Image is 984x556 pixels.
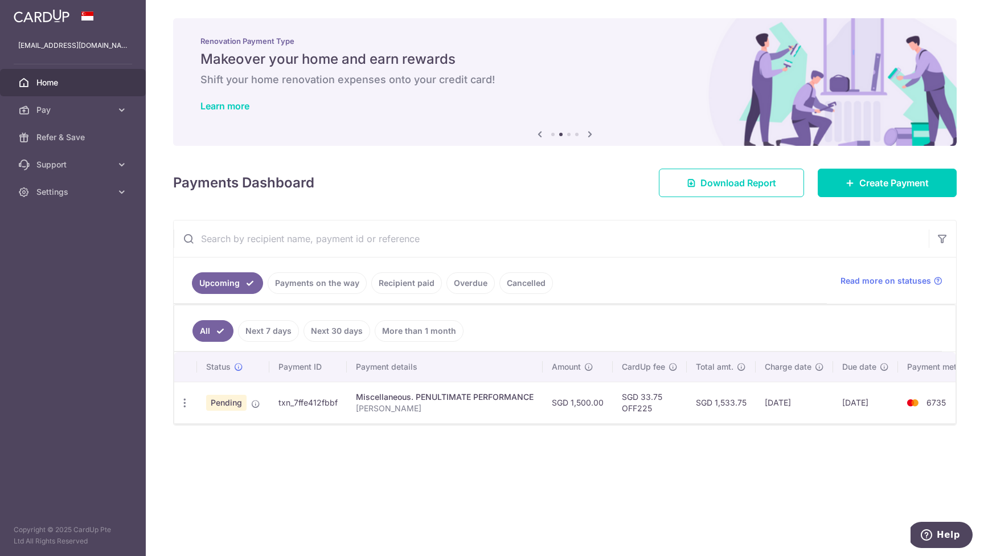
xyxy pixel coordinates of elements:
a: Cancelled [499,272,553,294]
th: Payment ID [269,352,347,382]
span: CardUp fee [622,361,665,373]
a: Recipient paid [371,272,442,294]
span: Total amt. [696,361,733,373]
a: All [192,320,233,342]
td: SGD 33.75 OFF225 [613,382,687,423]
iframe: Opens a widget where you can find more information [911,522,973,550]
span: Charge date [765,361,811,373]
span: Read more on statuses [840,275,931,287]
div: Miscellaneous. PENULTIMATE PERFORMANCE [356,391,534,403]
span: Amount [552,361,581,373]
h4: Payments Dashboard [173,173,314,193]
span: Support [36,159,112,170]
td: SGD 1,500.00 [543,382,613,423]
td: SGD 1,533.75 [687,382,756,423]
td: txn_7ffe412fbbf [269,382,347,423]
span: Download Report [700,176,776,190]
a: Next 7 days [238,320,299,342]
td: [DATE] [833,382,898,423]
a: Overdue [446,272,495,294]
img: CardUp [14,9,69,23]
span: Settings [36,186,112,198]
input: Search by recipient name, payment id or reference [174,220,929,257]
span: Pending [206,395,247,411]
img: Renovation banner [173,18,957,146]
h5: Makeover your home and earn rewards [200,50,929,68]
span: Refer & Save [36,132,112,143]
span: Home [36,77,112,88]
span: Pay [36,104,112,116]
p: Renovation Payment Type [200,36,929,46]
a: Learn more [200,100,249,112]
span: 6735 [926,398,946,407]
img: Bank Card [901,396,924,410]
span: Status [206,361,231,373]
td: [DATE] [756,382,833,423]
a: Upcoming [192,272,263,294]
th: Payment details [347,352,543,382]
a: Create Payment [818,169,957,197]
a: Payments on the way [268,272,367,294]
a: Next 30 days [304,320,370,342]
a: More than 1 month [375,320,464,342]
p: [PERSON_NAME] [356,403,534,414]
a: Read more on statuses [840,275,942,287]
span: Create Payment [859,176,929,190]
span: Due date [842,361,876,373]
a: Download Report [659,169,804,197]
p: [EMAIL_ADDRESS][DOMAIN_NAME] [18,40,128,51]
h6: Shift your home renovation expenses onto your credit card! [200,73,929,87]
